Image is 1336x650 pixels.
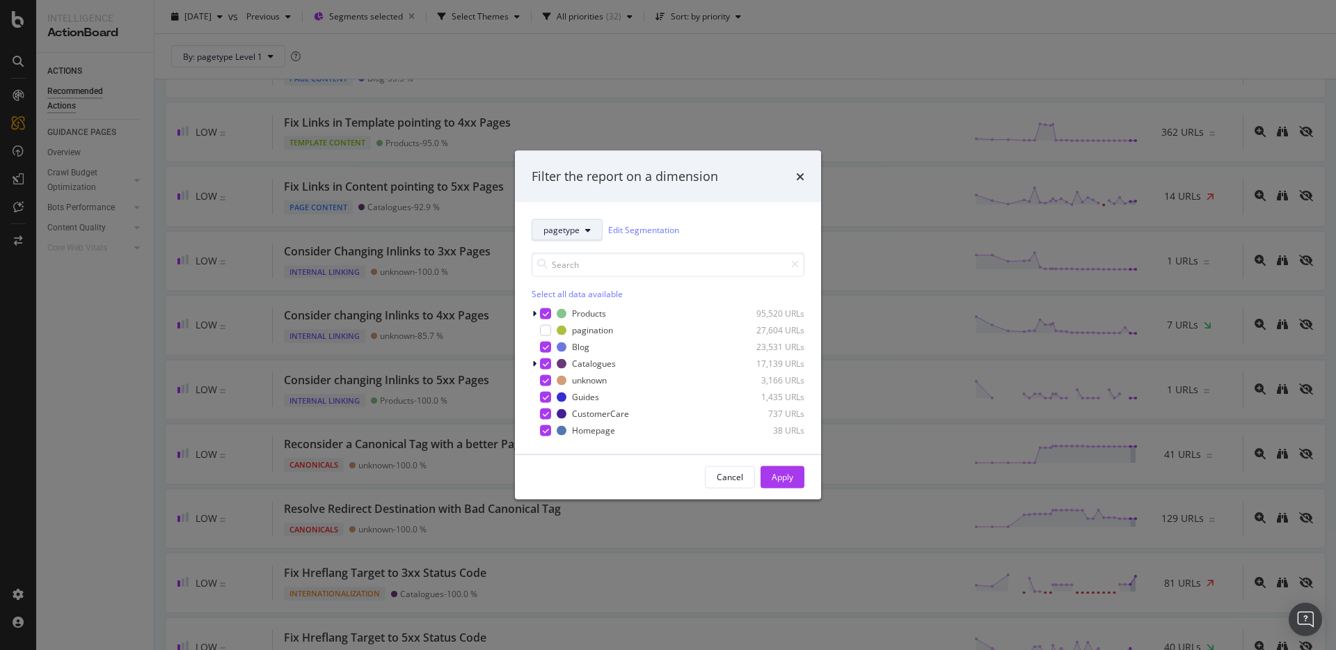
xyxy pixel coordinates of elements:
div: pagination [572,324,613,336]
div: 3,166 URLs [736,374,804,386]
div: Catalogues [572,358,616,370]
div: 95,520 URLs [736,308,804,319]
div: CustomerCare [572,408,629,420]
a: Edit Segmentation [608,223,679,237]
div: 737 URLs [736,408,804,420]
div: Blog [572,341,589,353]
div: Select all data available [532,287,804,299]
div: Homepage [572,425,615,436]
span: pagetype [543,224,580,236]
div: 38 URLs [736,425,804,436]
div: Filter the report on a dimension [532,168,718,186]
button: pagetype [532,219,603,241]
div: Apply [772,471,793,483]
div: Open Intercom Messenger [1289,603,1322,636]
div: 27,604 URLs [736,324,804,336]
input: Search [532,252,804,276]
div: 17,139 URLs [736,358,804,370]
div: 1,435 URLs [736,391,804,403]
button: Apply [761,466,804,488]
div: times [796,168,804,186]
button: Cancel [705,466,755,488]
div: unknown [572,374,607,386]
div: Cancel [717,471,743,483]
div: Products [572,308,606,319]
div: Guides [572,391,599,403]
div: 23,531 URLs [736,341,804,353]
div: modal [515,151,821,500]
